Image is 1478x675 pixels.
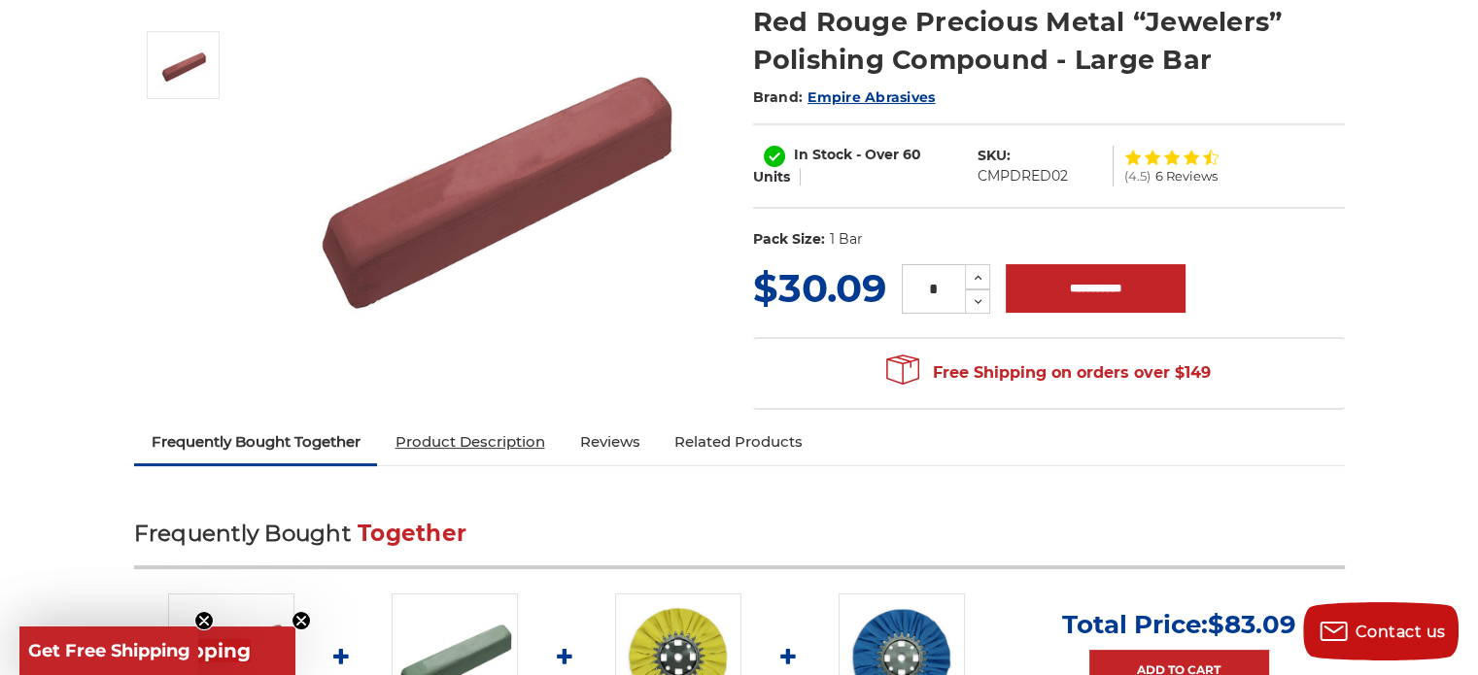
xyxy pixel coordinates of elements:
[753,3,1345,79] h1: Red Rouge Precious Metal “Jewelers” Polishing Compound - Large Bar
[1123,170,1150,183] span: (4.5)
[794,146,852,163] span: In Stock
[886,354,1211,392] span: Free Shipping on orders over $149
[903,146,921,163] span: 60
[358,520,466,547] span: Together
[978,146,1011,166] dt: SKU:
[1356,623,1446,641] span: Contact us
[292,611,311,630] button: Close teaser
[856,146,899,163] span: - Over
[134,520,351,547] span: Frequently Bought
[19,626,295,675] div: Get Free ShippingClose teaser
[377,421,562,463] a: Product Description
[657,421,820,463] a: Related Products
[753,229,825,250] dt: Pack Size:
[194,611,214,630] button: Close teaser
[159,41,208,89] img: Red Rouge Jewelers Buffing Compound
[829,229,862,250] dd: 1 Bar
[753,264,886,312] span: $30.09
[978,166,1068,186] dd: CMPDRED02
[28,640,190,661] span: Get Free Shipping
[562,421,657,463] a: Reviews
[1154,170,1217,183] span: 6 Reviews
[753,88,804,106] span: Brand:
[1208,609,1296,640] span: $83.09
[19,626,198,675] div: Get Free ShippingClose teaser
[1062,609,1296,640] p: Total Price:
[134,421,378,463] a: Frequently Bought Together
[753,168,790,186] span: Units
[1303,602,1459,660] button: Contact us
[808,88,935,106] a: Empire Abrasives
